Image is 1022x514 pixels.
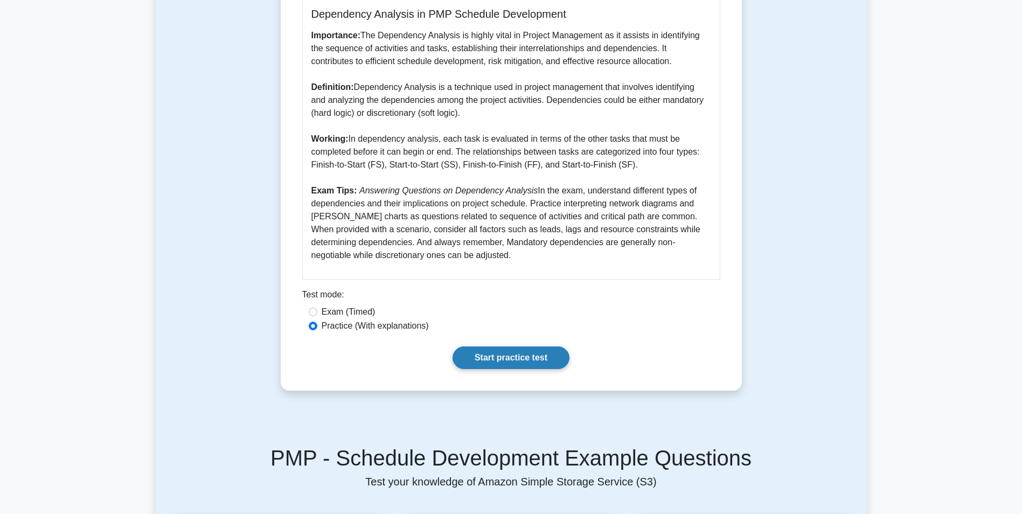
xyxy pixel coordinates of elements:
[311,8,711,20] h5: Dependency Analysis in PMP Schedule Development
[302,288,720,305] div: Test mode:
[169,445,854,471] h5: PMP - Schedule Development Example Questions
[169,475,854,488] p: Test your knowledge of Amazon Simple Storage Service (S3)
[322,305,376,318] label: Exam (Timed)
[311,29,711,262] p: The Dependency Analysis is highly vital in Project Management as it assists in identifying the se...
[311,82,354,92] b: Definition:
[311,186,357,195] b: Exam Tips:
[453,346,569,369] a: Start practice test
[311,134,349,143] b: Working:
[322,319,429,332] label: Practice (With explanations)
[311,31,361,40] b: Importance:
[359,186,538,195] i: Answering Questions on Dependency Analysis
